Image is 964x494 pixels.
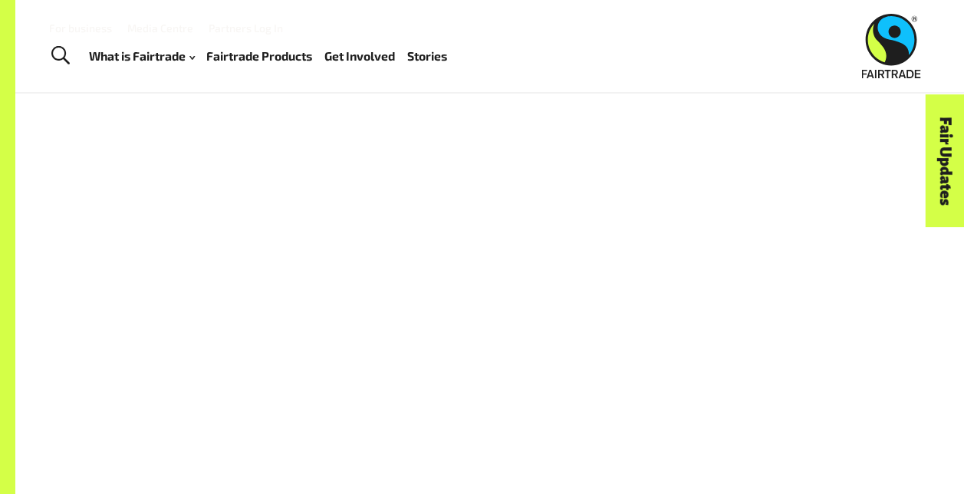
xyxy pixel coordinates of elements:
[324,45,395,67] a: Get Involved
[407,45,447,67] a: Stories
[41,37,79,75] a: Toggle Search
[206,45,312,67] a: Fairtrade Products
[862,14,921,78] img: Fairtrade Australia New Zealand logo
[127,21,193,35] a: Media Centre
[49,21,112,35] a: For business
[209,21,283,35] a: Partners Log In
[89,45,195,67] a: What is Fairtrade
